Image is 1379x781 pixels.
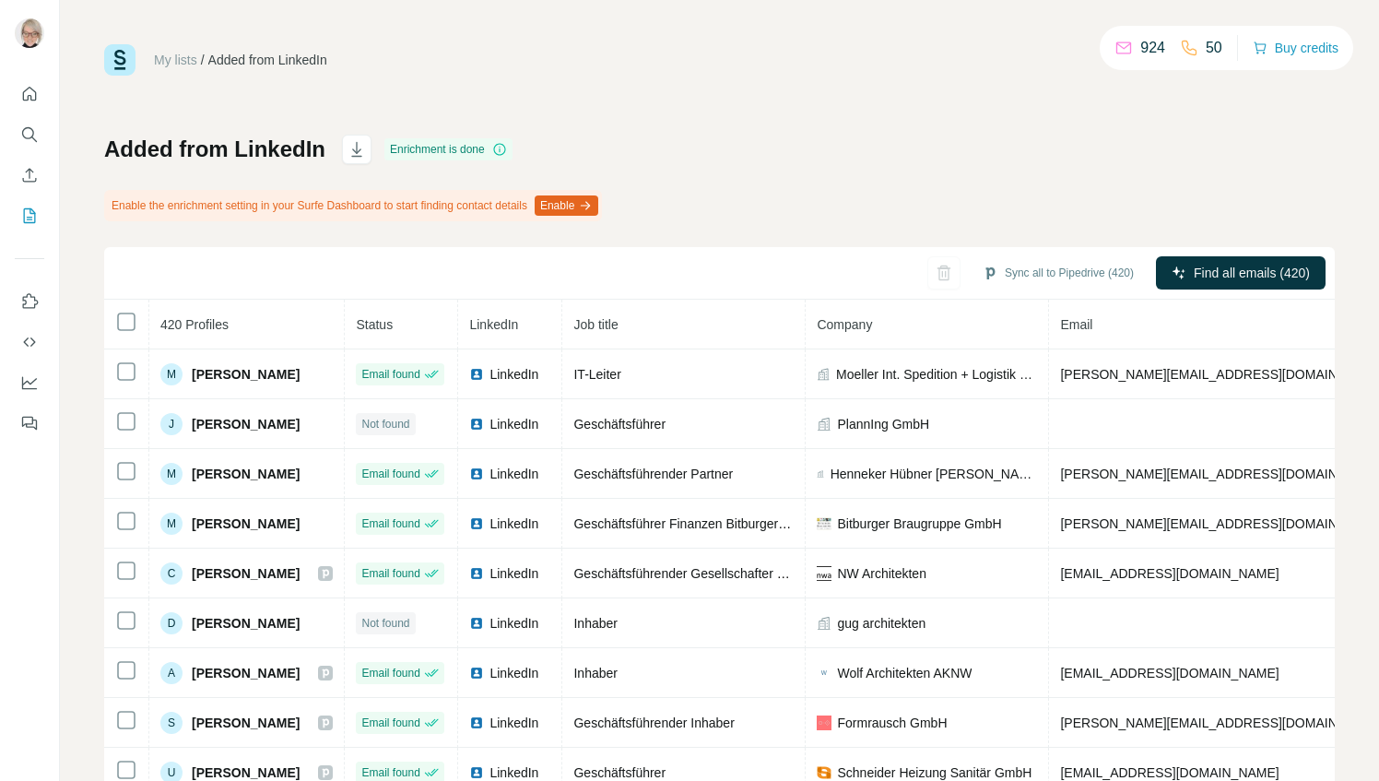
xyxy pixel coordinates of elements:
[469,716,484,730] img: LinkedIn logo
[160,463,183,485] div: M
[15,199,44,232] button: My lists
[192,515,300,533] span: [PERSON_NAME]
[573,716,734,730] span: Geschäftsführender Inhaber
[535,195,598,216] button: Enable
[469,417,484,432] img: LinkedIn logo
[192,714,300,732] span: [PERSON_NAME]
[469,666,484,680] img: LinkedIn logo
[356,317,393,332] span: Status
[837,515,1001,533] span: Bitburger Braugruppe GmbH
[489,664,538,682] span: LinkedIn
[573,666,617,680] span: Inhaber
[361,515,419,532] span: Email found
[1206,37,1222,59] p: 50
[469,765,484,780] img: LinkedIn logo
[817,666,831,680] img: company-logo
[15,366,44,399] button: Dashboard
[154,53,197,67] a: My lists
[160,317,229,332] span: 420 Profiles
[160,662,183,684] div: A
[489,465,538,483] span: LinkedIn
[192,415,300,433] span: [PERSON_NAME]
[469,516,484,531] img: LinkedIn logo
[1060,765,1279,780] span: [EMAIL_ADDRESS][DOMAIN_NAME]
[489,614,538,633] span: LinkedIn
[817,765,831,780] img: company-logo
[192,664,300,682] span: [PERSON_NAME]
[160,413,183,435] div: J
[15,118,44,151] button: Search
[489,515,538,533] span: LinkedIn
[817,317,872,332] span: Company
[1060,666,1279,680] span: [EMAIL_ADDRESS][DOMAIN_NAME]
[837,614,925,633] span: gug architekten
[817,566,831,581] img: company-logo
[1060,566,1279,581] span: [EMAIL_ADDRESS][DOMAIN_NAME]
[1140,37,1165,59] p: 924
[384,138,513,160] div: Enrichment is done
[15,325,44,359] button: Use Surfe API
[837,415,929,433] span: PlannIng GmbH
[361,764,419,781] span: Email found
[15,285,44,318] button: Use Surfe on LinkedIn
[361,416,409,432] span: Not found
[104,190,602,221] div: Enable the enrichment setting in your Surfe Dashboard to start finding contact details
[1253,35,1338,61] button: Buy credits
[469,467,484,481] img: LinkedIn logo
[15,159,44,192] button: Enrich CSV
[15,77,44,111] button: Quick start
[15,407,44,440] button: Feedback
[573,367,620,382] span: IT-Leiter
[837,714,947,732] span: Formrausch GmbH
[469,616,484,631] img: LinkedIn logo
[837,564,925,583] span: NW Architekten
[160,612,183,634] div: D
[573,317,618,332] span: Job title
[160,363,183,385] div: M
[361,665,419,681] span: Email found
[1194,264,1310,282] span: Find all emails (420)
[192,614,300,633] span: [PERSON_NAME]
[361,466,419,482] span: Email found
[489,415,538,433] span: LinkedIn
[573,467,733,481] span: Geschäftsführender Partner
[831,465,1038,483] span: Henneker Hübner [PERSON_NAME] Beratende Ingenieure PartG mbB
[192,365,300,384] span: [PERSON_NAME]
[208,51,327,69] div: Added from LinkedIn
[970,259,1147,287] button: Sync all to Pipedrive (420)
[469,566,484,581] img: LinkedIn logo
[573,765,666,780] span: Geschäftsführer
[361,715,419,731] span: Email found
[104,44,136,76] img: Surfe Logo
[1156,256,1326,290] button: Find all emails (420)
[573,516,849,531] span: Geschäftsführer Finanzen Bitburger Braugruppe
[361,565,419,582] span: Email found
[192,564,300,583] span: [PERSON_NAME]
[836,365,1037,384] span: Moeller Int. Spedition + Logistik GmbH
[15,18,44,48] img: Avatar
[837,664,972,682] span: Wolf Architekten AKNW
[573,616,617,631] span: Inhaber
[192,465,300,483] span: [PERSON_NAME]
[160,513,183,535] div: M
[489,365,538,384] span: LinkedIn
[201,51,205,69] li: /
[361,615,409,632] span: Not found
[573,566,849,581] span: Geschäftsführender Gesellschafter und Gründer
[104,135,325,164] h1: Added from LinkedIn
[469,317,518,332] span: LinkedIn
[160,712,183,734] div: S
[469,367,484,382] img: LinkedIn logo
[489,564,538,583] span: LinkedIn
[489,714,538,732] span: LinkedIn
[160,562,183,585] div: C
[817,716,831,730] img: company-logo
[361,366,419,383] span: Email found
[573,417,666,432] span: Geschäftsführer
[1060,317,1092,332] span: Email
[817,516,831,531] img: company-logo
